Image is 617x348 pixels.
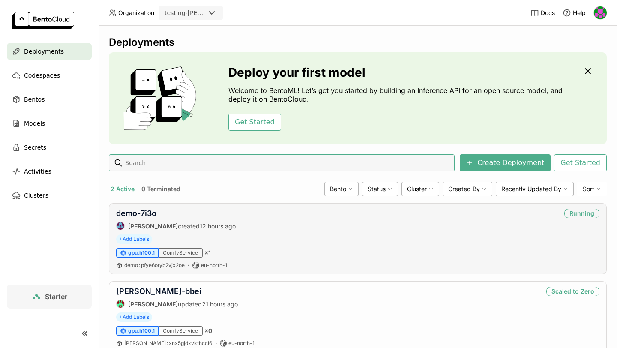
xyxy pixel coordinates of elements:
[116,66,208,130] img: cover onboarding
[159,248,203,258] div: ComfyService
[117,222,124,230] img: Jiang
[324,182,359,196] div: Bento
[7,91,92,108] a: Bentos
[140,183,182,195] button: 0 Terminated
[460,154,551,171] button: Create Deployment
[24,46,64,57] span: Deployments
[128,327,155,334] span: gpu.h100.1
[124,340,212,347] a: [PERSON_NAME]:xnx5gjdxvkthccl6
[202,300,238,308] span: 21 hours ago
[24,94,45,105] span: Bentos
[24,166,51,177] span: Activities
[128,249,155,256] span: gpu.h100.1
[368,185,386,193] span: Status
[204,327,212,335] span: × 0
[167,340,168,346] span: :
[546,287,599,296] div: Scaled to Zero
[7,285,92,309] a: Starter
[124,156,451,170] input: Search
[228,66,567,79] h3: Deploy your first model
[541,9,555,17] span: Docs
[12,12,74,29] img: logo
[583,185,594,193] span: Sort
[116,287,201,296] a: [PERSON_NAME]-bbei
[139,262,140,268] span: :
[24,142,46,153] span: Secrets
[124,340,212,346] span: [PERSON_NAME] xnx5gjdxvkthccl6
[165,9,205,17] div: testing-[PERSON_NAME]
[228,86,567,103] p: Welcome to BentoML! Let’s get you started by building an Inference API for an open source model, ...
[45,292,67,301] span: Starter
[159,326,203,336] div: ComfyService
[228,340,255,347] span: eu-north-1
[128,300,178,308] strong: [PERSON_NAME]
[116,234,152,244] span: +Add Labels
[117,300,124,308] img: Bhavay Bhushan
[124,262,185,269] a: demo:pfye6otyb2vjx2oe
[407,185,427,193] span: Cluster
[204,249,211,257] span: × 1
[201,262,227,269] span: eu-north-1
[501,185,561,193] span: Recently Updated By
[530,9,555,17] a: Docs
[24,190,48,201] span: Clusters
[7,115,92,132] a: Models
[24,118,45,129] span: Models
[577,182,607,196] div: Sort
[128,222,178,230] strong: [PERSON_NAME]
[564,209,599,218] div: Running
[330,185,346,193] span: Bento
[124,262,185,268] span: demo pfye6otyb2vjx2oe
[116,222,236,230] div: created
[118,9,154,17] span: Organization
[443,182,492,196] div: Created By
[563,9,586,17] div: Help
[200,222,236,230] span: 12 hours ago
[7,187,92,204] a: Clusters
[496,182,574,196] div: Recently Updated By
[594,6,607,19] img: Angel Rodriguez
[228,114,281,131] button: Get Started
[7,67,92,84] a: Codespaces
[24,70,60,81] span: Codespaces
[554,154,607,171] button: Get Started
[7,43,92,60] a: Deployments
[116,300,238,308] div: updated
[401,182,439,196] div: Cluster
[448,185,480,193] span: Created By
[116,312,152,322] span: +Add Labels
[116,209,156,218] a: demo-7i3o
[206,9,207,18] input: Selected testing-fleek.
[109,36,607,49] div: Deployments
[573,9,586,17] span: Help
[7,163,92,180] a: Activities
[109,183,136,195] button: 2 Active
[362,182,398,196] div: Status
[7,139,92,156] a: Secrets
